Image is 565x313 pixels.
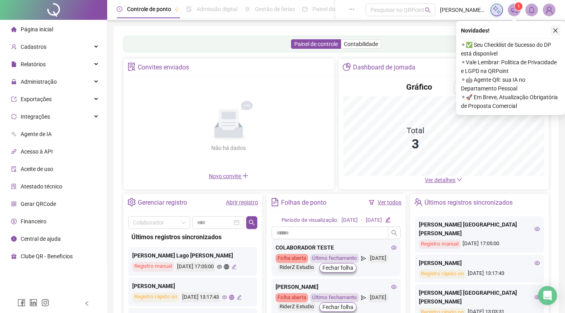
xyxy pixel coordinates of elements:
[84,301,90,306] span: left
[461,26,490,35] span: Novidades !
[534,294,540,300] span: eye
[11,219,17,224] span: dollar
[425,7,431,13] span: search
[132,282,253,290] div: [PERSON_NAME]
[281,196,326,209] div: Folhas de ponto
[538,286,557,305] div: Open Intercom Messenger
[528,6,535,13] span: bell
[127,6,171,12] span: Controle de ponto
[391,284,397,290] span: eye
[271,198,279,206] span: file-text
[461,58,560,75] span: ⚬ Vale Lembrar: Política de Privacidade e LGPD na QRPoint
[276,254,308,263] div: Folha aberta
[192,144,265,152] div: Não há dados
[391,245,397,250] span: eye
[312,6,343,12] span: Painel do DP
[11,184,17,189] span: solution
[310,254,359,263] div: Último fechamento
[21,183,62,190] span: Atestado técnico
[414,198,422,206] span: team
[21,113,50,120] span: Integrações
[174,7,179,12] span: pushpin
[11,166,17,172] span: audit
[138,61,189,74] div: Convites enviados
[368,254,388,263] div: [DATE]
[343,63,351,71] span: pie-chart
[294,41,338,47] span: Painel de controle
[278,302,316,311] div: RiderZ Estudio
[11,149,17,154] span: api
[21,61,46,67] span: Relatórios
[249,219,255,226] span: search
[181,292,220,302] div: [DATE] 13:17:43
[344,41,378,47] span: Contabilidade
[217,264,222,269] span: eye
[425,177,462,183] a: Ver detalhes down
[276,293,308,302] div: Folha aberta
[41,299,49,307] span: instagram
[461,93,560,110] span: ⚬ 🚀 Em Breve, Atualização Obrigatória de Proposta Comercial
[440,6,486,14] span: [PERSON_NAME] - RiderZ Estudio
[419,220,540,238] div: [PERSON_NAME] [GEOGRAPHIC_DATA][PERSON_NAME]
[21,253,73,259] span: Clube QR - Beneficios
[511,6,518,13] span: notification
[132,292,179,302] div: Registro rápido on
[138,196,187,209] div: Gerenciar registro
[127,198,136,206] span: setting
[419,288,540,306] div: [PERSON_NAME] [GEOGRAPHIC_DATA][PERSON_NAME]
[11,27,17,32] span: home
[310,293,359,302] div: Último fechamento
[224,264,229,269] span: global
[11,61,17,67] span: file
[461,40,560,58] span: ⚬ ✅ Seu Checklist de Sucesso do DP está disponível
[517,4,520,9] span: 1
[278,263,316,272] div: RiderZ Estudio
[132,251,253,260] div: [PERSON_NAME] Lago [PERSON_NAME]
[419,240,540,249] div: [DATE] 17:05:00
[176,262,215,272] div: [DATE] 17:05:00
[255,6,295,12] span: Gestão de férias
[366,216,382,225] div: [DATE]
[419,269,466,278] div: Registro rápido on
[132,262,174,272] div: Registro manual
[11,201,17,207] span: qrcode
[385,217,390,222] span: edit
[209,173,249,179] span: Novo convite
[245,6,250,12] span: sun
[553,28,558,33] span: close
[21,166,53,172] span: Aceite de uso
[492,6,501,14] img: sparkle-icon.fc2bf0ac1784a2077858766a79e2daf3.svg
[21,79,57,85] span: Administração
[534,260,540,266] span: eye
[361,293,366,302] span: send
[319,263,357,273] button: Fechar folha
[424,196,513,209] div: Últimos registros sincronizados
[378,199,401,205] a: Ver todos
[302,6,308,12] span: dashboard
[319,302,357,312] button: Fechar folha
[17,299,25,307] span: facebook
[222,295,227,300] span: eye
[419,240,461,249] div: Registro manual
[21,44,46,50] span: Cadastros
[21,236,61,242] span: Central de ajuda
[282,216,338,225] div: Período de visualização:
[276,282,397,291] div: [PERSON_NAME]
[21,26,53,33] span: Página inicial
[21,96,52,102] span: Exportações
[368,293,388,302] div: [DATE]
[406,81,432,92] h4: Gráfico
[197,6,237,12] span: Admissão digital
[11,44,17,50] span: user-add
[237,295,242,300] span: edit
[457,177,462,182] span: down
[361,216,363,225] div: -
[21,201,56,207] span: Gerar QRCode
[231,264,237,269] span: edit
[425,177,455,183] span: Ver detalhes
[419,269,540,278] div: [DATE] 13:17:43
[229,295,234,300] span: global
[391,230,397,236] span: search
[322,303,353,311] span: Fechar folha
[11,253,17,259] span: gift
